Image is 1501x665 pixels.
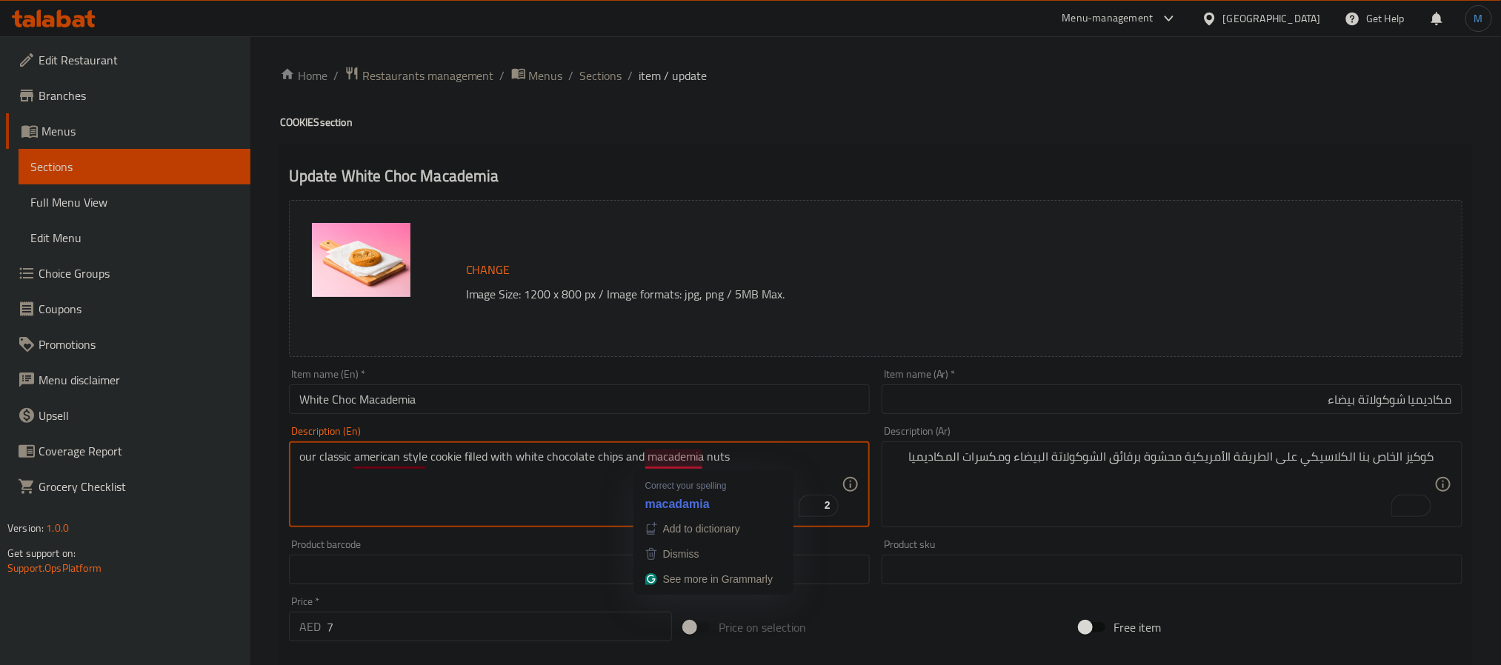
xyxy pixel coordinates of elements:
li: / [500,67,505,84]
p: AED [299,618,321,635]
img: mmw_638922482964842569 [312,223,410,297]
input: Enter name Ar [882,384,1462,414]
input: Please enter price [327,612,672,641]
span: Choice Groups [39,264,239,282]
a: Branches [6,78,250,113]
span: Edit Menu [30,229,239,247]
span: Menus [529,67,563,84]
span: Get support on: [7,544,76,563]
span: Restaurants management [362,67,494,84]
span: Upsell [39,407,239,424]
span: M [1474,10,1483,27]
span: Menu disclaimer [39,371,239,389]
input: Please enter product barcode [289,555,870,584]
a: Promotions [6,327,250,362]
div: [GEOGRAPHIC_DATA] [1223,10,1321,27]
a: Support.OpsPlatform [7,558,101,578]
a: Sections [19,149,250,184]
span: Price on selection [719,618,806,636]
span: Free item [1114,618,1162,636]
span: Change [466,259,510,281]
li: / [333,67,339,84]
span: Coverage Report [39,442,239,460]
span: Full Menu View [30,193,239,211]
a: Menus [6,113,250,149]
a: Sections [580,67,622,84]
span: Coupons [39,300,239,318]
span: Branches [39,87,239,104]
span: Version: [7,518,44,538]
h4: COOKIES section [280,115,1471,130]
a: Choice Groups [6,255,250,291]
a: Home [280,67,327,84]
span: Sections [30,158,239,176]
span: Edit Restaurant [39,51,239,69]
a: Edit Menu [19,220,250,255]
nav: breadcrumb [280,66,1471,85]
a: Restaurants management [345,66,494,85]
a: Edit Restaurant [6,42,250,78]
textarea: To enrich screen reader interactions, please activate Accessibility in Grammarly extension settings [892,450,1434,520]
a: Menus [511,66,563,85]
span: Promotions [39,335,239,353]
textarea: To enrich screen reader interactions, please activate Accessibility in Grammarly extension settings [299,450,842,520]
input: Please enter product sku [882,555,1462,584]
li: / [569,67,574,84]
a: Grocery Checklist [6,469,250,504]
a: Coverage Report [6,433,250,469]
span: Menus [41,122,239,140]
a: Menu disclaimer [6,362,250,398]
p: Image Size: 1200 x 800 px / Image formats: jpg, png / 5MB Max. [460,285,1306,303]
input: Enter name En [289,384,870,414]
span: Grocery Checklist [39,478,239,495]
div: Menu-management [1062,10,1154,27]
button: Change [460,255,516,285]
h2: Update White Choc Macademia [289,165,1462,187]
span: 1.0.0 [46,518,69,538]
a: Full Menu View [19,184,250,220]
span: item / update [639,67,708,84]
a: Coupons [6,291,250,327]
li: / [628,67,633,84]
a: Upsell [6,398,250,433]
